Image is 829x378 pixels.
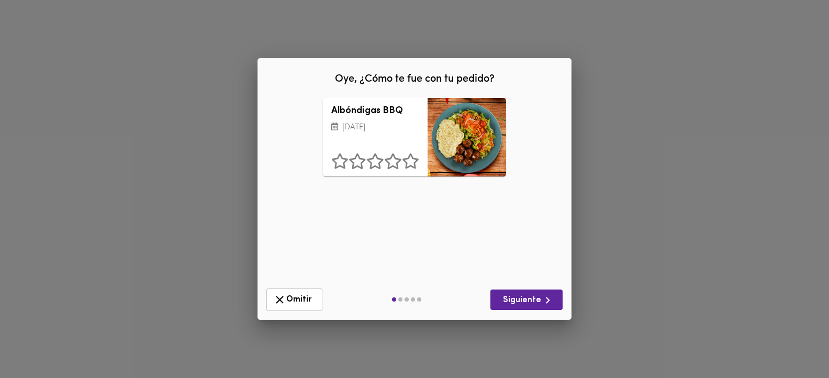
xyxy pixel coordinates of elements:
iframe: Messagebird Livechat Widget [768,317,819,368]
span: Oye, ¿Cómo te fue con tu pedido? [335,74,495,84]
div: Albóndigas BBQ [428,98,506,176]
p: [DATE] [331,122,419,134]
h3: Albóndigas BBQ [331,106,419,117]
span: Omitir [273,293,316,306]
button: Omitir [266,288,322,311]
button: Siguiente [490,290,563,310]
span: Siguiente [499,294,554,307]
